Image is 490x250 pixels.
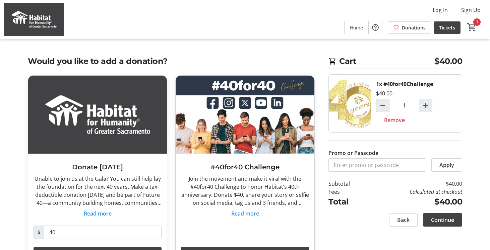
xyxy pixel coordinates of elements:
[34,226,44,239] span: $
[397,216,410,224] span: Back
[34,162,162,172] h3: Donate [DATE]
[328,55,462,69] h2: Cart
[176,76,314,154] img: #40for40 Challenge
[388,21,431,34] a: Donations
[181,162,309,172] h3: #40for40 Challenge
[402,24,426,31] span: Donations
[367,196,462,208] td: $40.00
[369,21,382,34] button: Help
[84,210,112,218] button: Read more
[431,216,454,224] span: Continue
[439,24,455,31] span: Tickets
[367,180,462,188] td: $40.00
[181,175,309,207] div: Join the movement and make it viral with the #40for40 Challenge to honor Habitat’s 40th anniversa...
[44,226,162,239] input: Donation Amount
[376,113,413,127] button: Remove
[376,99,389,112] button: Decrement by one
[419,99,432,112] button: Increment by one
[461,6,481,14] span: Sign Up
[431,158,462,172] button: Apply
[389,99,419,112] input: #40for40Challenge Quantity
[434,21,461,34] a: Tickets
[4,3,64,36] img: Habitat for Humanity of Greater Sacramento's Logo
[231,210,259,218] button: Read more
[328,158,426,172] input: Enter promo or passcode
[376,89,392,97] div: $40.00
[434,55,462,67] span: $40.00
[34,175,162,207] div: Unable to join us at the Gala? You can still help lay the foundation for the next 40 years. Make ...
[384,116,405,124] span: Remove
[367,188,462,196] td: Calculated at checkout
[329,75,371,132] img: #40for40Challenge
[427,5,453,15] button: Log In
[433,6,448,14] span: Log In
[350,24,363,31] span: Home
[328,196,367,208] td: Total
[456,5,486,15] button: Sign Up
[28,55,315,67] h2: Would you like to add a donation?
[439,161,454,169] span: Apply
[376,80,433,88] div: 1x #40for40Challenge
[389,213,418,227] button: Back
[466,21,478,33] button: Cart
[328,180,367,188] td: Subtotal
[28,76,167,154] img: Donate Today
[345,21,368,34] a: Home
[328,149,378,157] label: Promo or Passcode
[328,188,367,196] td: Fees
[423,213,462,227] button: Continue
